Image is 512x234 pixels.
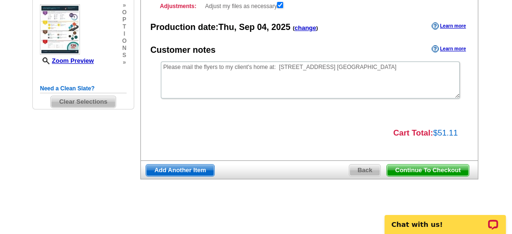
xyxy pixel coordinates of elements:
span: $51.11 [433,128,458,137]
span: ( ) [293,25,318,31]
span: Sep [239,22,255,32]
div: Customer notes [150,44,216,57]
iframe: LiveChat chat widget [378,204,512,234]
img: small-thumb.jpg [40,4,80,55]
span: Back [349,165,380,176]
strong: Cart Total: [393,128,433,137]
span: n [122,45,127,52]
span: o [122,38,127,45]
span: Continue To Checkout [387,165,469,176]
span: » [122,2,127,9]
span: i [122,30,127,38]
span: s [122,52,127,59]
span: 04, [257,22,269,32]
span: p [122,16,127,23]
span: Clear Selections [51,96,115,107]
span: 2025 [271,22,290,32]
span: » [122,59,127,66]
span: Thu, [218,22,236,32]
a: Learn more [432,45,466,53]
span: o [122,9,127,16]
a: Zoom Preview [40,57,94,64]
a: Add Another Item [146,164,215,176]
a: Learn more [432,22,466,30]
a: change [295,24,316,31]
div: Production date: [150,21,318,34]
a: Back [349,164,381,176]
span: t [122,23,127,30]
strong: Adjustments: [160,2,202,10]
span: Add Another Item [146,165,214,176]
h5: Need a Clean Slate? [40,84,127,93]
